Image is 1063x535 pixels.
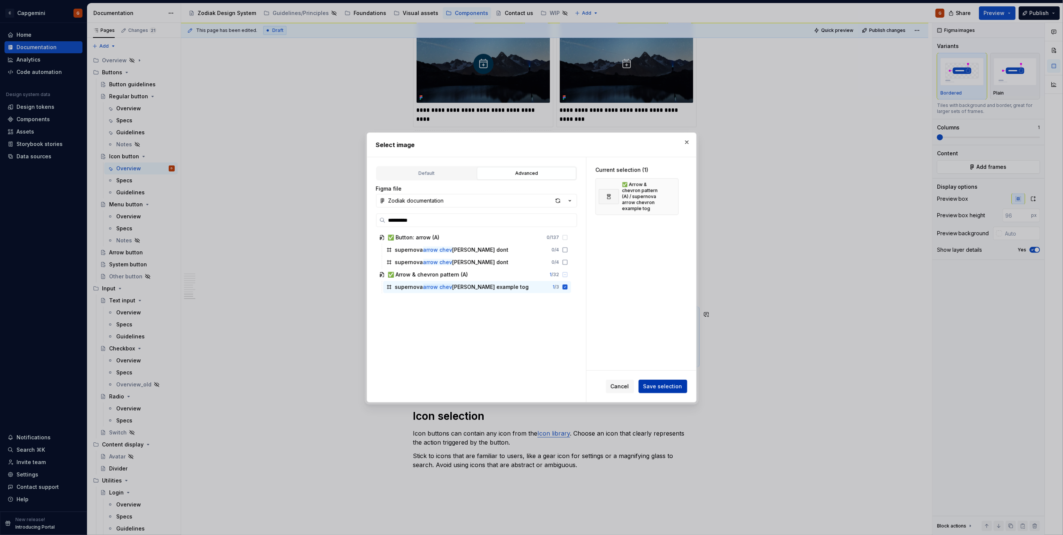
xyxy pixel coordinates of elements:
div: supernova [PERSON_NAME] dont [395,246,509,254]
mark: arrow chev [423,246,453,253]
div: / 32 [550,272,559,278]
div: 0 / 4 [552,247,559,253]
div: supernova [PERSON_NAME] example tog [395,283,529,291]
mark: arrow chev [423,284,453,290]
label: Figma file [376,185,402,192]
h2: Select image [376,140,687,149]
div: 0 / 137 [547,234,559,240]
div: Zodiak documentation [388,197,444,204]
div: Default [379,170,474,177]
div: ✅ Arrow & chevron pattern (A) / supernova arrow chevron example tog [622,182,662,212]
button: Save selection [639,380,687,393]
div: Current selection (1) [595,166,679,174]
div: Advanced [480,170,574,177]
div: 0 / 4 [552,259,559,265]
mark: arrow chev [423,259,453,265]
div: ✅ Button: arrow (A) [388,234,440,241]
span: Cancel [611,383,629,390]
span: Save selection [643,383,682,390]
span: 1 [553,284,555,290]
button: Zodiak documentation [376,194,577,207]
div: supernova [PERSON_NAME] dont [395,258,509,266]
span: 1 [550,272,552,277]
div: / 3 [553,284,559,290]
button: Cancel [606,380,634,393]
div: ✅ Arrow & chevron pattern (A) [388,271,468,278]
